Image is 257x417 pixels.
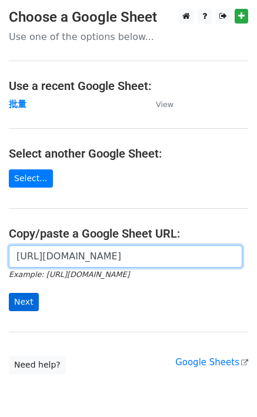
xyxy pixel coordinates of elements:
[198,361,257,417] iframe: Chat Widget
[9,9,248,26] h3: Choose a Google Sheet
[9,79,248,93] h4: Use a recent Google Sheet:
[9,169,53,188] a: Select...
[9,245,242,268] input: Paste your Google Sheet URL here
[9,356,66,374] a: Need help?
[144,99,173,109] a: View
[9,146,248,161] h4: Select another Google Sheet:
[9,270,129,279] small: Example: [URL][DOMAIN_NAME]
[9,99,26,109] a: 批量
[9,31,248,43] p: Use one of the options below...
[175,357,248,368] a: Google Sheets
[9,226,248,241] h4: Copy/paste a Google Sheet URL:
[156,100,173,109] small: View
[9,293,39,311] input: Next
